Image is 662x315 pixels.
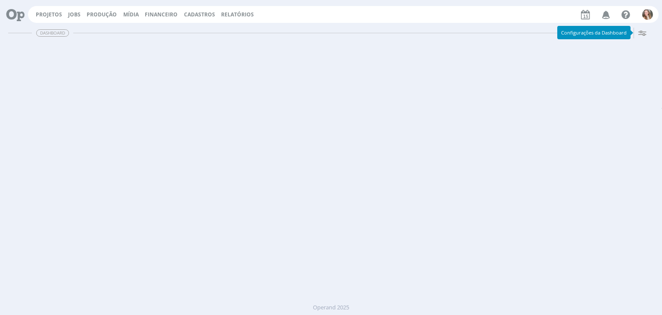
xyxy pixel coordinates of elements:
[642,9,653,20] img: G
[219,11,256,18] button: Relatórios
[642,7,653,22] button: G
[68,11,81,18] a: Jobs
[123,11,139,18] a: Mídia
[181,11,218,18] button: Cadastros
[36,11,62,18] a: Projetos
[557,26,631,39] div: Configurações da Dashboard
[36,29,69,37] span: Dashboard
[142,11,180,18] button: Financeiro
[184,11,215,18] span: Cadastros
[84,11,119,18] button: Produção
[87,11,117,18] a: Produção
[121,11,141,18] button: Mídia
[33,11,65,18] button: Projetos
[145,11,178,18] a: Financeiro
[221,11,254,18] a: Relatórios
[66,11,83,18] button: Jobs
